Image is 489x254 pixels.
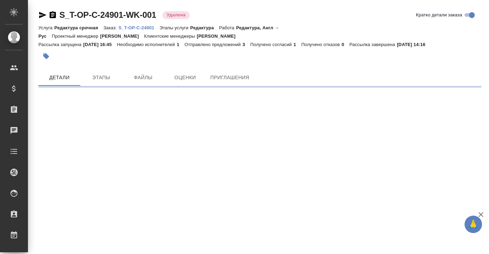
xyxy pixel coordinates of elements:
[242,42,250,47] p: 3
[465,216,482,233] button: 🙏
[416,12,462,18] span: Кратко детали заказа
[467,217,479,232] span: 🙏
[38,25,54,30] p: Услуга
[349,42,397,47] p: Рассылка завершена
[293,42,301,47] p: 1
[38,42,83,47] p: Рассылка запущена
[117,42,177,47] p: Необходимо исполнителей
[197,33,241,39] p: [PERSON_NAME]
[85,73,118,82] span: Этапы
[59,10,156,20] a: S_T-OP-C-24901-WK-001
[100,33,144,39] p: [PERSON_NAME]
[177,42,184,47] p: 1
[49,11,57,19] button: Скопировать ссылку
[126,73,160,82] span: Файлы
[54,25,103,30] p: Редактура срочная
[342,42,349,47] p: 0
[168,73,202,82] span: Оценки
[190,25,219,30] p: Редактура
[219,25,236,30] p: Работа
[250,42,294,47] p: Получено согласий
[210,73,249,82] span: Приглашения
[52,33,100,39] p: Проектный менеджер
[118,25,159,30] p: S_T-OP-C-24901
[144,33,197,39] p: Клиентские менеджеры
[397,42,431,47] p: [DATE] 14:16
[118,24,159,30] a: S_T-OP-C-24901
[38,48,54,64] button: Добавить тэг
[38,11,47,19] button: Скопировать ссылку для ЯМессенджера
[301,42,342,47] p: Получено отказов
[160,25,190,30] p: Этапы услуги
[103,25,118,30] p: Заказ:
[167,12,185,18] p: Удалена
[43,73,76,82] span: Детали
[184,42,242,47] p: Отправлено предложений
[83,42,117,47] p: [DATE] 16:45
